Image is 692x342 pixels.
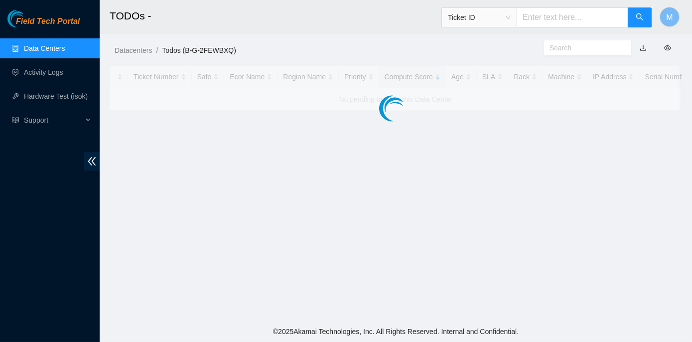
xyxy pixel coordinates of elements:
[628,7,652,27] button: search
[448,10,511,25] span: Ticket ID
[24,68,63,76] a: Activity Logs
[550,42,618,53] input: Search
[12,117,19,124] span: read
[162,46,236,54] a: Todos (B-G-2FEWBXQ)
[24,44,65,52] a: Data Centers
[664,44,671,51] span: eye
[16,17,80,26] span: Field Tech Portal
[115,46,152,54] a: Datacenters
[100,321,692,342] footer: © 2025 Akamai Technologies, Inc. All Rights Reserved. Internal and Confidential.
[660,7,680,27] button: M
[7,18,80,31] a: Akamai TechnologiesField Tech Portal
[632,40,654,56] button: download
[24,110,83,130] span: Support
[636,13,644,22] span: search
[156,46,158,54] span: /
[24,92,88,100] a: Hardware Test (isok)
[666,11,673,23] span: M
[7,10,50,27] img: Akamai Technologies
[84,152,100,171] span: double-left
[517,7,628,27] input: Enter text here...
